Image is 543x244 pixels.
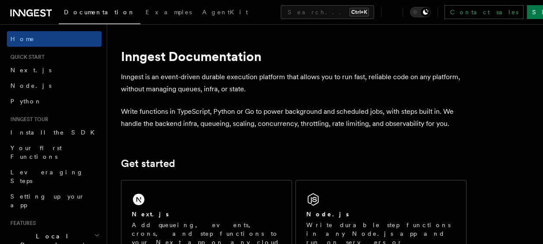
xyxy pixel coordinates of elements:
[202,9,248,16] span: AgentKit
[10,169,83,184] span: Leveraging Steps
[7,116,48,123] span: Inngest tour
[64,9,135,16] span: Documentation
[7,78,102,93] a: Node.js
[349,8,369,16] kbd: Ctrl+K
[197,3,253,23] a: AgentKit
[132,210,169,218] h2: Next.js
[7,62,102,78] a: Next.js
[59,3,140,24] a: Documentation
[7,164,102,189] a: Leveraging Steps
[445,5,524,19] a: Contact sales
[121,157,175,170] a: Get started
[306,210,349,218] h2: Node.js
[10,144,62,160] span: Your first Functions
[410,7,431,17] button: Toggle dark mode
[7,31,102,47] a: Home
[140,3,197,23] a: Examples
[7,93,102,109] a: Python
[7,220,36,227] span: Features
[7,54,44,61] span: Quick start
[121,106,467,130] p: Write functions in TypeScript, Python or Go to power background and scheduled jobs, with steps bu...
[7,140,102,164] a: Your first Functions
[10,193,85,209] span: Setting up your app
[10,82,51,89] span: Node.js
[10,98,42,105] span: Python
[121,48,467,64] h1: Inngest Documentation
[7,125,102,140] a: Install the SDK
[281,5,374,19] button: Search...Ctrl+K
[146,9,192,16] span: Examples
[10,129,100,136] span: Install the SDK
[7,189,102,213] a: Setting up your app
[10,35,35,43] span: Home
[121,71,467,95] p: Inngest is an event-driven durable execution platform that allows you to run fast, reliable code ...
[10,67,51,74] span: Next.js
